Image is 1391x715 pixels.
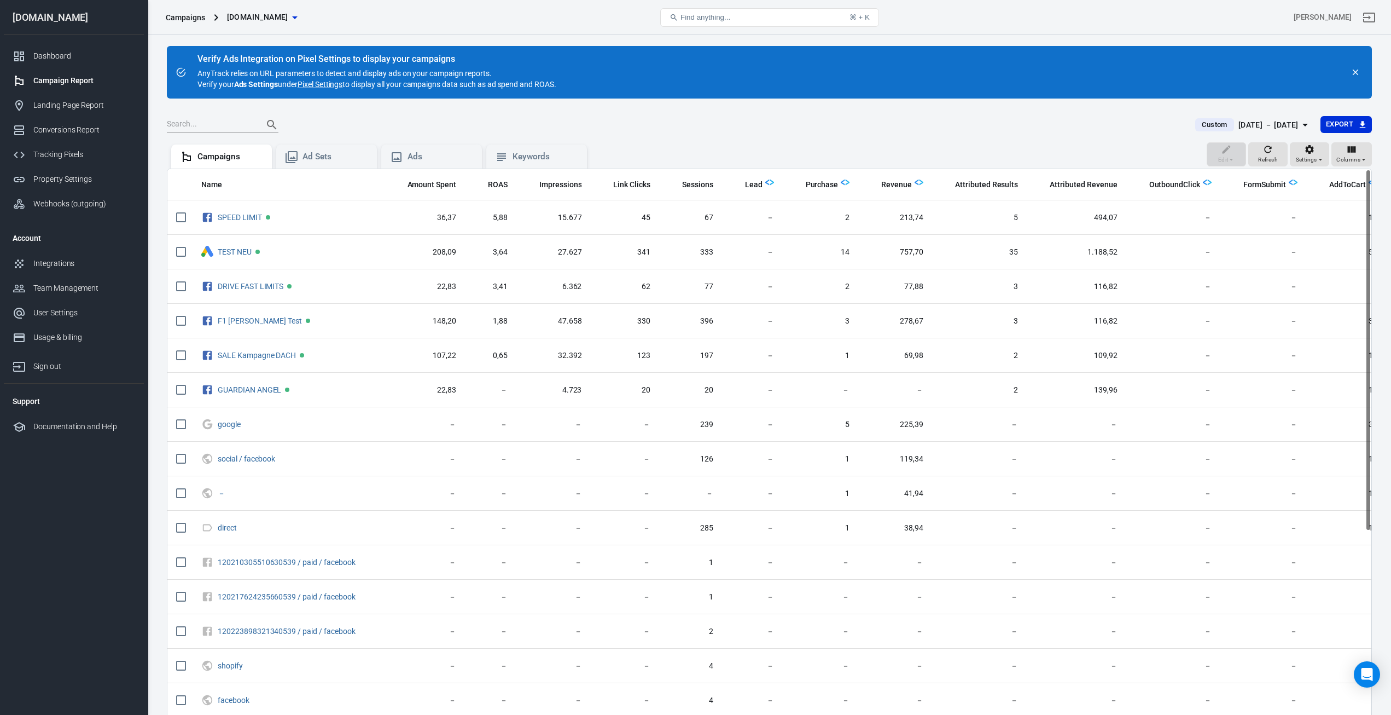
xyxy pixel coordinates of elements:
span: － [1229,419,1297,430]
span: － [731,557,774,568]
span: － [867,385,923,396]
a: 120217624235660539 / paid / facebook [218,592,356,601]
span: 1 [668,592,713,603]
span: Link Clicks [613,180,650,191]
span: － [599,523,650,534]
svg: Facebook Ads [201,349,213,362]
span: 225,39 [867,419,923,430]
span: social / facebook [218,455,277,463]
span: Name [201,180,222,191]
a: F1 [PERSON_NAME] Test [218,316,302,325]
span: OutboundClick [1135,180,1200,191]
span: TEST NEU [218,248,253,256]
span: － [1035,523,1117,534]
span: － [525,454,582,465]
span: 494,07 [1035,212,1117,223]
span: Purchase [806,180,839,191]
span: 139,96 [1035,385,1117,396]
a: facebook [218,696,249,705]
svg: Google [201,418,213,431]
div: Open Intercom Messenger [1354,661,1380,688]
span: 6.362 [525,281,582,292]
span: 1 [668,557,713,568]
a: Pixel Settings [298,79,342,90]
span: 13 [1315,385,1378,396]
span: － [731,316,774,327]
span: Active [285,388,289,392]
span: Active [300,353,304,357]
div: Google Ads [201,246,213,258]
span: － [668,488,713,499]
a: 120210305510630539 / paid / facebook [218,558,356,567]
span: Columns [1336,155,1360,165]
div: Property Settings [33,174,135,185]
span: － [1135,385,1212,396]
div: Ad Sets [302,151,368,163]
div: [DOMAIN_NAME] [4,13,144,22]
div: Verify Ads Integration on Pixel Settings to display your campaigns [197,54,556,65]
span: Sessions [668,180,713,191]
span: Revenue [881,180,912,191]
span: F1 Verstappen Test [218,317,304,325]
span: 341 [599,247,650,258]
span: 126 [668,454,713,465]
span: 77,88 [867,281,923,292]
span: 2 [791,212,850,223]
span: － [1229,247,1297,258]
span: － [731,488,774,499]
a: Conversions Report [4,118,144,142]
a: google [218,420,241,429]
span: － [1135,316,1212,327]
span: The number of clicks on links within the ad that led to advertiser-specified destinations [599,178,650,191]
span: 119,34 [867,454,923,465]
svg: Facebook Ads [201,314,213,327]
span: － [393,592,457,603]
span: － [1135,523,1212,534]
span: － [474,488,508,499]
span: 27.627 [525,247,582,258]
button: close [1348,65,1363,80]
span: The number of clicks on links within the ad that led to advertiser-specified destinations [613,178,650,191]
div: Sign out [33,361,135,372]
span: 3 [791,316,850,327]
img: Logo [915,178,923,187]
span: － [1315,592,1378,603]
span: － [1229,557,1297,568]
span: 1 [791,350,850,361]
span: 278,67 [867,316,923,327]
img: Logo [841,178,849,187]
span: 5 [941,212,1018,223]
a: shopify [218,661,243,670]
span: google [218,420,242,428]
span: － [599,592,650,603]
span: － [1229,523,1297,534]
span: The estimated total amount of money you've spent on your campaign, ad set or ad during its schedule. [408,178,457,191]
div: Conversions Report [33,124,135,136]
svg: UTM & Web Traffic [201,487,213,500]
span: － [1135,557,1212,568]
span: The total return on ad spend [474,178,508,191]
span: － [393,557,457,568]
a: direct [218,523,237,532]
span: － [393,488,457,499]
span: 45 [599,212,650,223]
svg: Facebook Ads [201,211,213,224]
span: 67 [668,212,713,223]
span: 213,74 [867,212,923,223]
span: 239 [668,419,713,430]
span: 10 [1315,523,1378,534]
span: 20 [599,385,650,396]
div: Team Management [33,282,135,294]
a: Tracking Pixels [4,142,144,167]
span: Lead [731,180,763,191]
span: － [474,419,508,430]
span: 757,70 [867,247,923,258]
span: 333 [668,247,713,258]
span: 2 [941,350,1018,361]
span: 32 [1315,419,1378,430]
span: 116,82 [1035,281,1117,292]
svg: Direct [201,521,213,534]
span: － [599,488,650,499]
a: TEST NEU [218,247,252,256]
span: Attributed Revenue [1050,180,1117,191]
